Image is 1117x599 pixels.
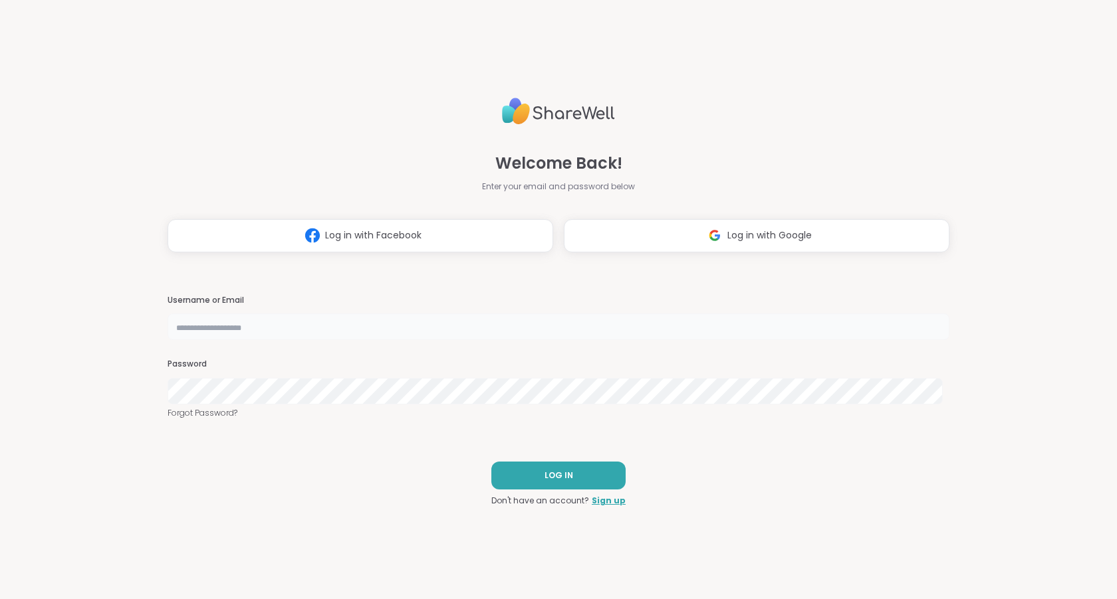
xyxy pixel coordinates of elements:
[168,359,949,370] h3: Password
[491,462,626,489] button: LOG IN
[564,219,949,252] button: Log in with Google
[592,495,626,507] a: Sign up
[168,407,949,419] a: Forgot Password?
[168,295,949,306] h3: Username or Email
[502,92,615,130] img: ShareWell Logo
[325,228,422,242] span: Log in with Facebook
[727,228,812,242] span: Log in with Google
[491,495,589,507] span: Don't have an account?
[482,181,635,193] span: Enter your email and password below
[168,219,553,252] button: Log in with Facebook
[702,223,727,248] img: ShareWell Logomark
[545,470,573,481] span: LOG IN
[495,151,622,175] span: Welcome Back!
[300,223,325,248] img: ShareWell Logomark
